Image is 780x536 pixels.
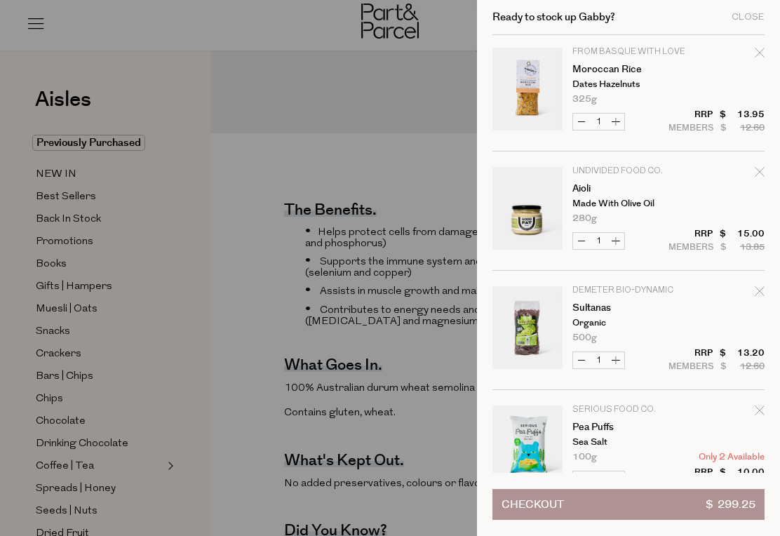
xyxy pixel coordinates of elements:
input: QTY Sultanas [590,352,607,368]
span: 500g [572,333,597,342]
a: Pea Puffs [572,422,681,432]
div: Remove Moroccan Rice [755,46,765,65]
span: Only 2 Available [699,453,765,462]
input: QTY Pea Puffs [590,471,607,488]
a: Sultanas [572,303,681,313]
a: Moroccan Rice [572,65,681,74]
p: Made with Olive Oil [572,199,681,208]
div: Remove Aioli [755,165,765,184]
span: 280g [572,214,597,223]
input: QTY Moroccan Rice [590,114,607,130]
span: Checkout [502,490,564,519]
p: Organic [572,319,681,328]
span: 325g [572,95,597,104]
p: Demeter Bio-Dynamic [572,286,681,295]
p: From Basque With Love [572,48,681,56]
p: Dates Hazelnuts [572,80,681,89]
p: Sea Salt [572,438,681,447]
input: QTY Aioli [590,233,607,249]
div: Remove Sultanas [755,284,765,303]
h2: Ready to stock up Gabby? [492,12,615,22]
a: Aioli [572,184,681,194]
span: $ 299.25 [706,490,755,519]
div: Remove Pea Puffs [755,403,765,422]
span: 100g [572,453,597,462]
p: Undivided Food Co. [572,167,681,175]
p: Serious Food Co. [572,406,681,414]
button: Checkout$ 299.25 [492,489,765,520]
div: Close [732,13,765,22]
